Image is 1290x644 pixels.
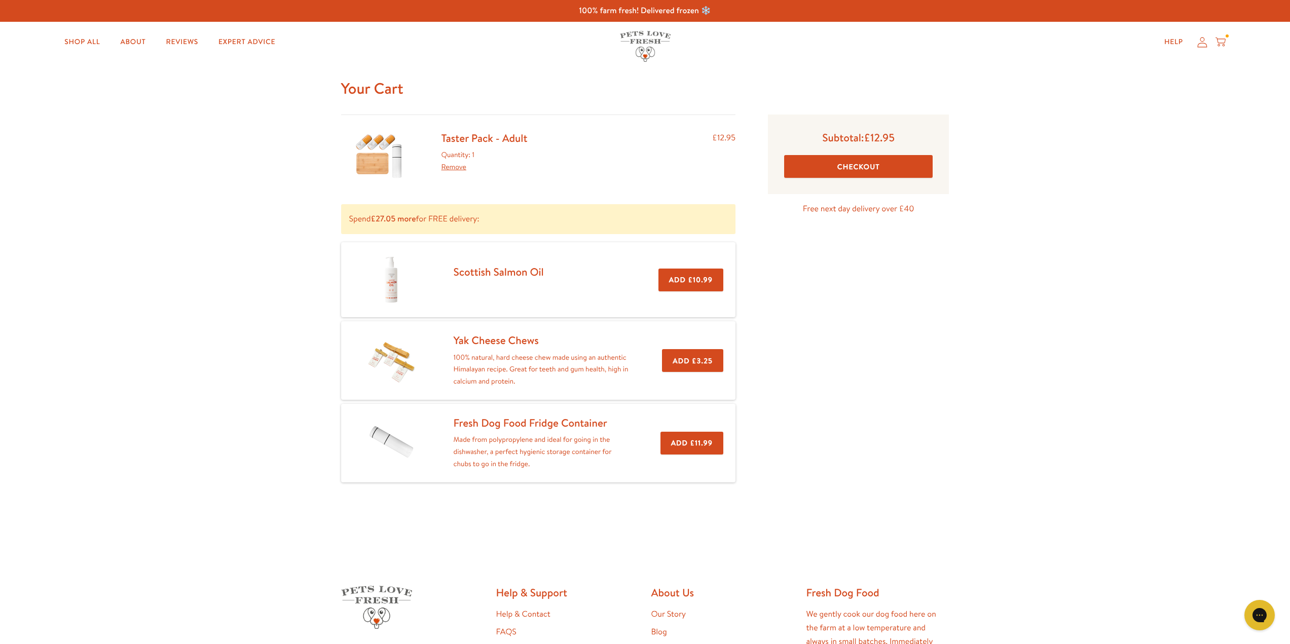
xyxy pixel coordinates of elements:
a: Taster Pack - Adult [441,131,528,145]
a: Reviews [158,32,206,52]
div: £12.95 [712,131,735,180]
iframe: Gorgias live chat messenger [1239,596,1280,634]
p: Subtotal: [784,131,933,144]
button: Add £11.99 [660,432,723,454]
a: About [112,32,154,52]
a: Help & Contact [496,609,550,620]
img: Scottish Salmon Oil [366,254,417,305]
a: Fresh Dog Food Fridge Container [454,415,607,430]
a: Shop All [56,32,108,52]
p: Made from polypropylene and ideal for going in the dishwasher, a perfect hygienic storage contain... [454,434,628,470]
p: Free next day delivery over £40 [768,202,949,216]
h2: Help & Support [496,586,639,599]
p: 100% natural, hard cheese chew made using an authentic Himalayan recipe. Great for teeth and gum ... [454,352,630,388]
a: Remove [441,162,466,172]
button: Add £10.99 [658,269,723,291]
h1: Your Cart [341,79,949,98]
img: Pets Love Fresh [341,586,412,629]
div: Quantity: 1 [441,149,528,173]
img: Taster Pack - Adult [354,131,404,180]
img: Fresh Dog Food Fridge Container [366,419,417,467]
img: Pets Love Fresh [620,31,671,62]
span: £12.95 [864,130,895,145]
a: Our Story [651,609,686,620]
h2: Fresh Dog Food [806,586,949,599]
button: Add £3.25 [662,349,723,372]
button: Checkout [784,155,933,178]
img: Yak Cheese Chews [366,335,417,386]
h2: About Us [651,586,794,599]
b: £27.05 more [371,213,416,224]
a: Expert Advice [210,32,283,52]
a: FAQS [496,626,517,637]
a: Scottish Salmon Oil [454,264,544,279]
a: Help [1156,32,1191,52]
a: Yak Cheese Chews [454,333,539,348]
a: Blog [651,626,667,637]
p: Spend for FREE delivery: [341,204,736,234]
